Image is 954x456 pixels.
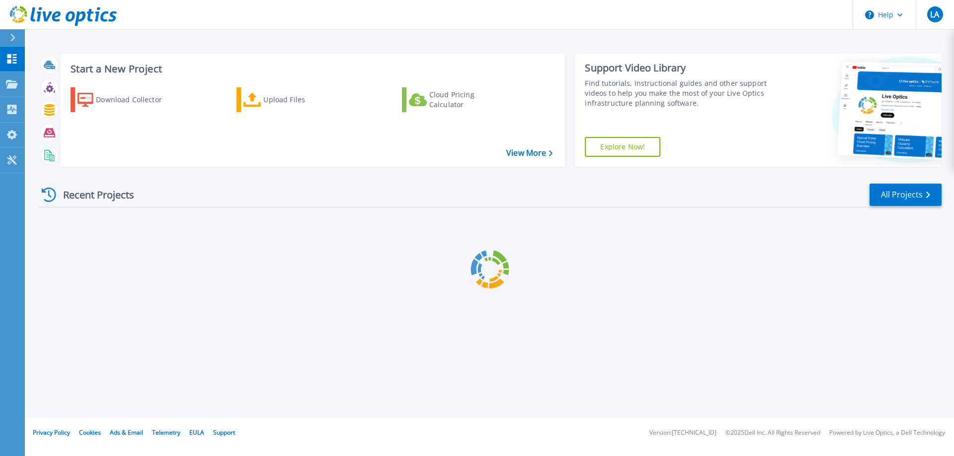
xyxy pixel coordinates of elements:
a: Telemetry [152,428,180,437]
div: Download Collector [96,90,175,110]
div: Upload Files [263,90,343,110]
li: © 2025 Dell Inc. All Rights Reserved [725,430,820,436]
a: View More [506,148,553,158]
a: Explore Now! [585,137,660,157]
a: Cloud Pricing Calculator [402,87,513,112]
a: Download Collector [71,87,181,112]
a: All Projects [870,184,942,206]
a: Cookies [79,428,101,437]
span: LA [930,10,939,18]
a: EULA [189,428,204,437]
li: Version: [TECHNICAL_ID] [649,430,716,436]
div: Recent Projects [38,183,148,207]
li: Powered by Live Optics, a Dell Technology [829,430,945,436]
a: Support [213,428,235,437]
a: Privacy Policy [33,428,70,437]
div: Find tutorials, instructional guides and other support videos to help you make the most of your L... [585,78,772,108]
div: Support Video Library [585,62,772,74]
a: Upload Files [237,87,347,112]
div: Cloud Pricing Calculator [429,90,509,110]
a: Ads & Email [110,428,143,437]
h3: Start a New Project [71,64,553,74]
